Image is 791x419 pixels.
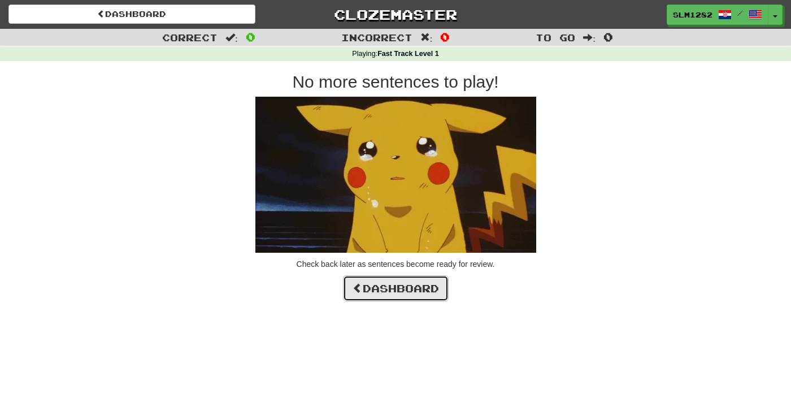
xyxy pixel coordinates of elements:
[225,33,238,42] span: :
[603,30,613,44] span: 0
[255,97,536,253] img: sad-pikachu.gif
[737,9,743,17] span: /
[73,72,718,91] h2: No more sentences to play!
[343,275,449,301] a: Dashboard
[667,5,768,25] a: slm1282 /
[341,32,412,43] span: Incorrect
[246,30,255,44] span: 0
[536,32,575,43] span: To go
[673,10,712,20] span: slm1282
[73,258,718,270] p: Check back later as sentences become ready for review.
[8,5,255,24] a: Dashboard
[583,33,596,42] span: :
[272,5,519,24] a: Clozemaster
[377,50,439,58] strong: Fast Track Level 1
[420,33,433,42] span: :
[440,30,450,44] span: 0
[162,32,218,43] span: Correct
